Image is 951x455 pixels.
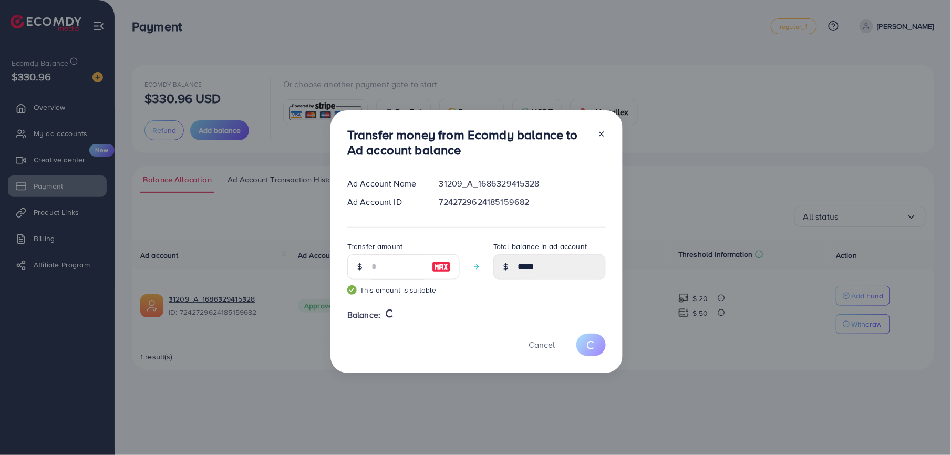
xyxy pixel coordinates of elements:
[347,241,402,252] label: Transfer amount
[347,285,357,295] img: guide
[339,178,431,190] div: Ad Account Name
[339,196,431,208] div: Ad Account ID
[431,196,614,208] div: 7242729624185159682
[529,339,555,350] span: Cancel
[347,285,460,295] small: This amount is suitable
[347,127,589,158] h3: Transfer money from Ecomdy balance to Ad account balance
[431,178,614,190] div: 31209_A_1686329415328
[432,261,451,273] img: image
[493,241,587,252] label: Total balance in ad account
[347,309,380,321] span: Balance:
[906,408,943,447] iframe: Chat
[515,334,568,356] button: Cancel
